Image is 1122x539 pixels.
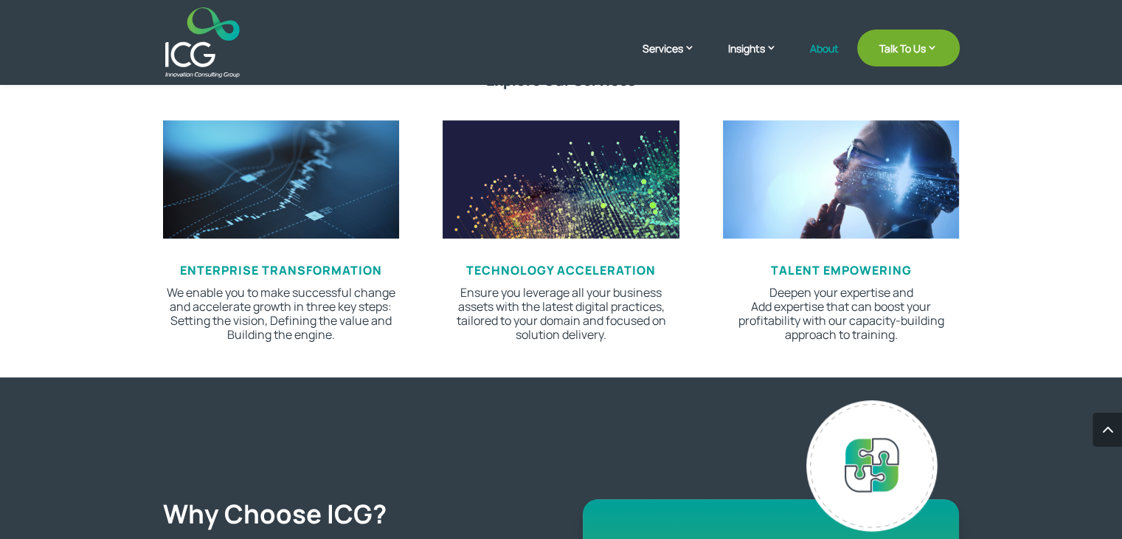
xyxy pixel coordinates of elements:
[443,120,679,238] img: Technology Acceleration - ICG
[857,30,960,66] a: Talk To Us
[810,43,839,78] a: About
[163,120,399,238] img: Enterprise Transformation - ICG
[180,262,382,278] span: Enterprise transformation
[876,380,1122,539] iframe: Chat Widget
[163,498,539,537] h2: Why Choose ICG?
[723,120,959,238] img: Human sKILLING - ICG
[165,7,240,78] img: ICG
[728,41,792,78] a: Insights
[806,400,938,532] img: end to end solutions - ICG
[771,262,912,278] span: tALENT eMPOWERING
[643,41,710,78] a: Services
[466,262,656,278] span: Technology Acceleration
[723,286,959,343] p: Deepen your expertise and Add expertise that can boost your profitability with our capacity-build...
[443,286,679,343] p: Ensure you leverage all your business assets with the latest digital practices, tailored to your ...
[163,286,399,343] p: We enable you to make successful change and accelerate growth in three key steps: Setting the vis...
